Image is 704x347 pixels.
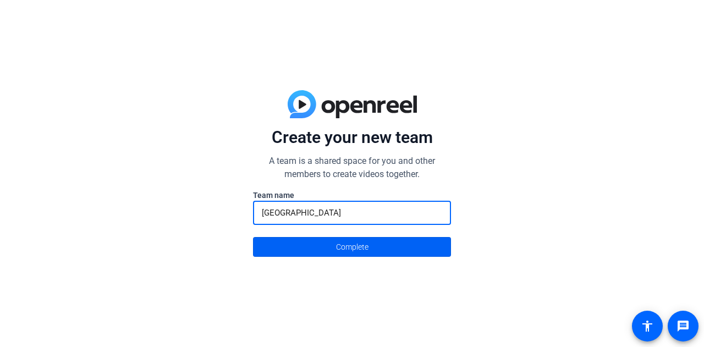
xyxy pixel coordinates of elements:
mat-icon: message [676,320,690,333]
mat-icon: accessibility [641,320,654,333]
p: Create your new team [253,127,451,148]
label: Team name [253,190,451,201]
span: Complete [336,236,369,257]
input: Enter here [262,206,442,219]
button: Complete [253,237,451,257]
p: A team is a shared space for you and other members to create videos together. [253,155,451,181]
img: blue-gradient.svg [288,90,417,119]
